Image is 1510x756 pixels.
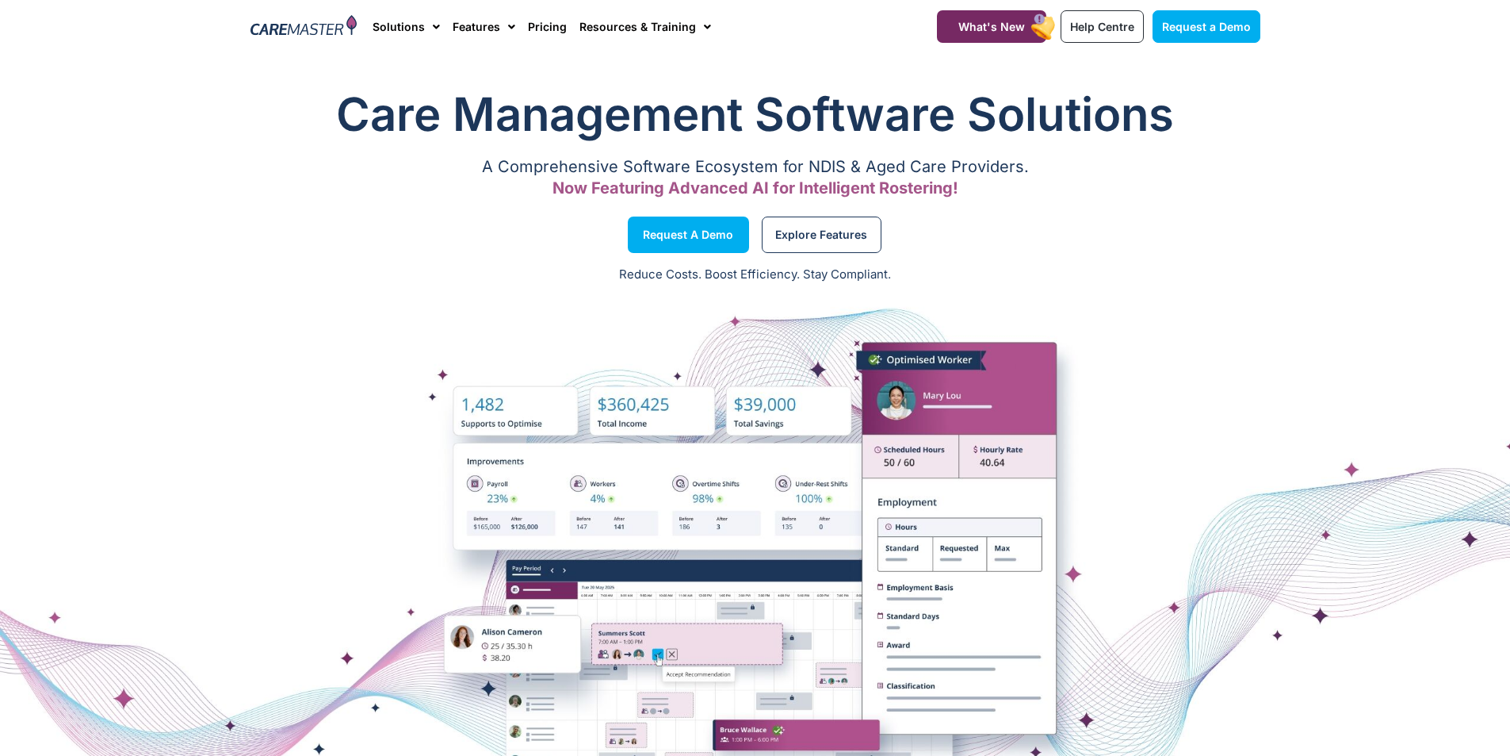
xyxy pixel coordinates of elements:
p: Reduce Costs. Boost Efficiency. Stay Compliant. [10,266,1500,284]
img: CareMaster Logo [250,15,357,39]
a: Help Centre [1061,10,1144,43]
span: Request a Demo [1162,20,1251,33]
a: Request a Demo [1153,10,1260,43]
h1: Care Management Software Solutions [250,83,1260,146]
span: Request a Demo [643,231,733,239]
p: A Comprehensive Software Ecosystem for NDIS & Aged Care Providers. [250,162,1260,172]
a: Request a Demo [628,217,749,253]
span: Now Featuring Advanced AI for Intelligent Rostering! [552,178,958,198]
span: Explore Features [775,231,867,239]
a: What's New [937,10,1046,43]
span: Help Centre [1070,20,1134,33]
span: What's New [958,20,1025,33]
a: Explore Features [762,217,881,253]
